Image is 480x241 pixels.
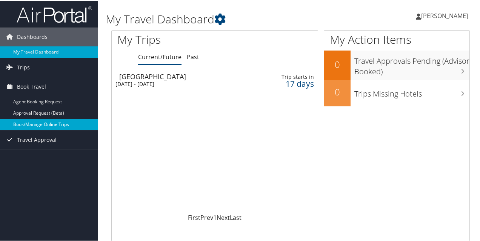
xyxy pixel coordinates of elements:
[354,84,469,98] h3: Trips Missing Hotels
[17,5,92,23] img: airportal-logo.png
[188,213,200,221] a: First
[17,77,46,95] span: Book Travel
[200,213,213,221] a: Prev
[324,57,351,70] h2: 0
[324,31,469,47] h1: My Action Items
[421,11,468,19] span: [PERSON_NAME]
[17,57,30,76] span: Trips
[324,79,469,106] a: 0Trips Missing Hotels
[324,50,469,79] a: 0Travel Approvals Pending (Advisor Booked)
[119,72,247,79] div: [GEOGRAPHIC_DATA]
[354,51,469,76] h3: Travel Approvals Pending (Advisor Booked)
[270,73,314,80] div: Trip starts in
[230,213,242,221] a: Last
[106,11,352,26] h1: My Travel Dashboard
[217,213,230,221] a: Next
[117,31,226,47] h1: My Trips
[416,4,475,26] a: [PERSON_NAME]
[187,52,199,60] a: Past
[115,80,243,87] div: [DATE] - [DATE]
[138,52,182,60] a: Current/Future
[17,130,57,149] span: Travel Approval
[324,85,351,98] h2: 0
[17,27,48,46] span: Dashboards
[213,213,217,221] a: 1
[270,80,314,86] div: 17 days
